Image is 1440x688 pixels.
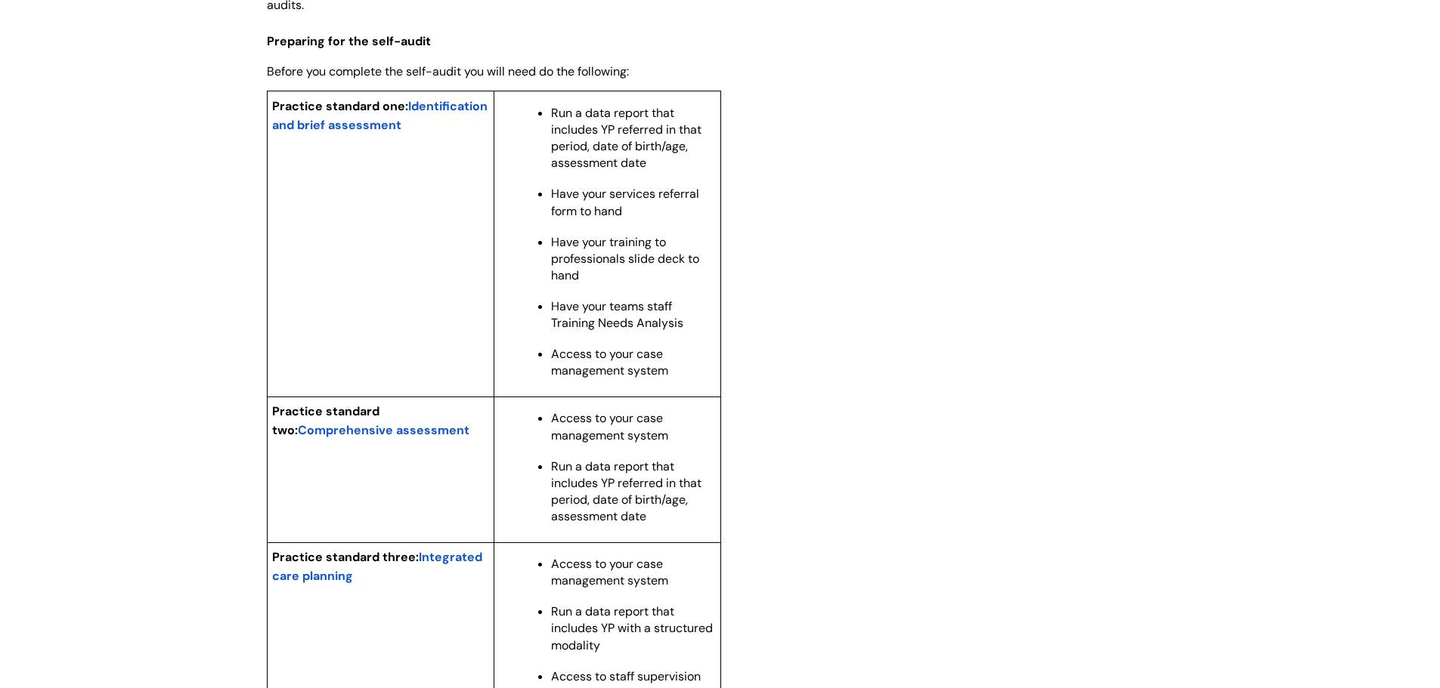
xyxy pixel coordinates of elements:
a: Identification and brief assessment [272,97,488,134]
span: Run a data report that includes YP referred in that period, date of birth/age, assessment date [551,458,701,524]
span: Identification and brief assessment [272,98,488,133]
span: Preparing for the self-audit [267,33,431,49]
span: Practice standard one: [272,98,408,114]
a: Integrated care planning [272,548,482,585]
span: Access to your case management system [551,410,668,443]
span: Access to your case management system [551,346,668,378]
span: Run a data report that includes YP with a structured modality [551,603,713,653]
span: Have your services referral form to hand [551,186,699,218]
span: Run a data report that includes YP referred in that period, date of birth/age, assessment date [551,105,701,171]
span: Practice standard two: [272,403,379,438]
span: Have your teams staff Training Needs Analysis [551,298,683,331]
span: Have your training to professionals slide deck to hand [551,234,699,283]
span: Comprehensive assessment [298,422,469,438]
span: Access to your case management system [551,556,668,588]
span: Practice standard three: [272,549,419,565]
a: Comprehensive assessment [298,421,469,439]
span: Before you complete the self-audit you will need do the following: [267,63,629,79]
